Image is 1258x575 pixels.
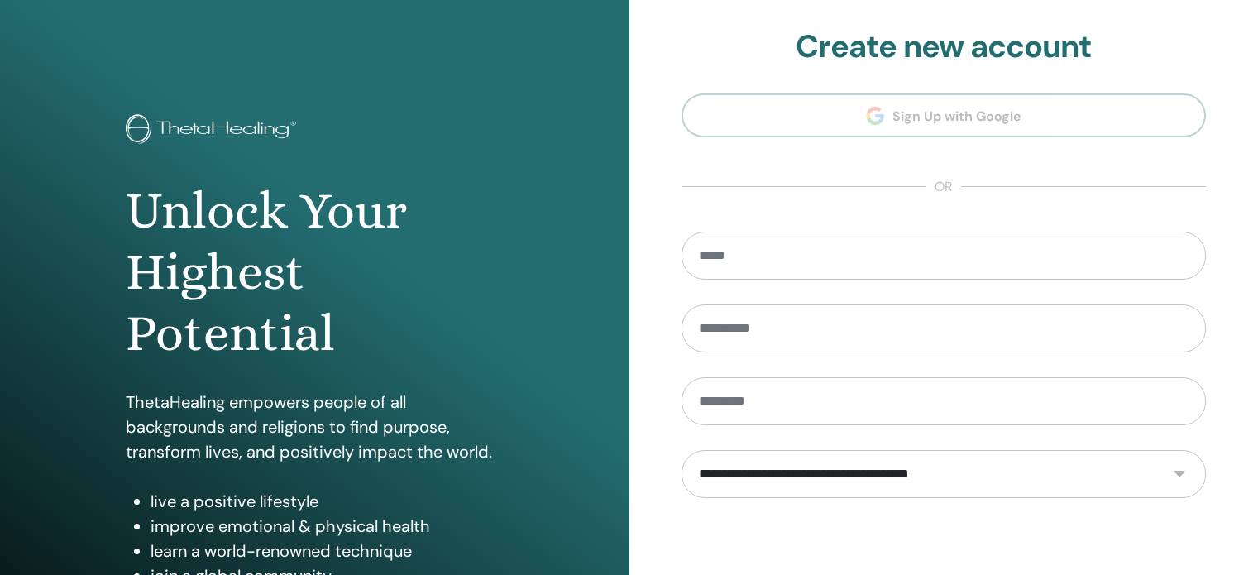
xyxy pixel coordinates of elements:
[926,177,961,197] span: or
[151,514,504,539] li: improve emotional & physical health
[126,180,504,365] h1: Unlock Your Highest Potential
[151,489,504,514] li: live a positive lifestyle
[151,539,504,563] li: learn a world-renowned technique
[126,390,504,464] p: ThetaHealing empowers people of all backgrounds and religions to find purpose, transform lives, a...
[682,28,1207,66] h2: Create new account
